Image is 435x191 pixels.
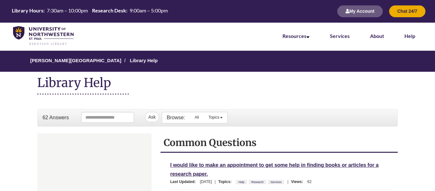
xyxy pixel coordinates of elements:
button: Chat 24/7 [389,5,425,17]
a: All [190,112,203,122]
a: Chat 24/7 [389,9,425,14]
a: Help [238,179,246,186]
button: My Account [337,5,383,17]
a: Topics [204,112,227,122]
a: Help [404,33,415,39]
span: Views: [291,180,306,184]
th: Library Hours: [10,7,45,14]
p: Browse: [167,114,185,121]
a: [PERSON_NAME][GEOGRAPHIC_DATA] [30,58,121,63]
span: | [213,180,217,184]
span: [DATE] [200,180,212,184]
p: 62 Answers [42,114,69,121]
img: UNWSP Library Logo [13,26,74,45]
h2: Common Questions [164,136,394,149]
ul: Topics: [236,180,286,184]
span: 9:00am – 5:00pm [130,7,168,13]
a: Resources [282,33,310,39]
a: Services [270,179,283,186]
a: About [370,33,384,39]
span: 7:30am – 10:00pm [47,7,88,13]
span: | [286,180,290,184]
table: Hours Today [10,7,169,14]
a: Library Help [130,58,158,63]
th: Research Desk: [90,7,128,14]
button: Ask [145,112,159,122]
h1: Library Help [37,75,129,95]
a: Services [330,33,350,39]
a: My Account [337,9,383,14]
span: Topics: [218,180,235,184]
a: Research [250,179,265,186]
span: 62 [307,180,311,184]
span: Last Updated: [170,180,199,184]
a: I would like to make an appointment to get some help in finding books or articles for a research ... [170,161,378,178]
a: Hours Today [10,7,169,15]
